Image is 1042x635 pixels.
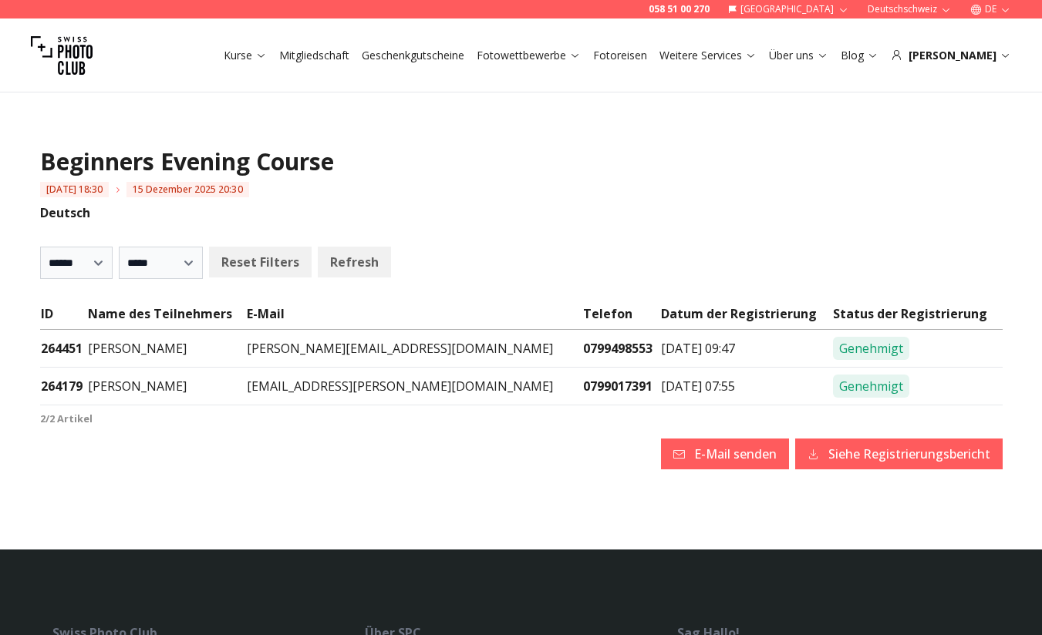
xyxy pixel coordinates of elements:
b: Reset Filters [221,253,299,271]
h1: Beginners Evening Course [40,148,1003,176]
button: Siehe Registrierungsbericht [795,438,1003,469]
p: Deutsch [40,203,1003,222]
button: Über uns [763,45,835,66]
a: Fotoreisen [593,48,647,63]
a: 058 51 00 270 [649,3,710,15]
a: Kurse [224,48,267,63]
button: Mitgliedschaft [273,45,356,66]
span: Genehmigt [833,375,909,398]
button: Blog [835,45,885,66]
a: Geschenkgutscheine [362,48,464,63]
button: Reset Filters [209,247,312,277]
td: Telefon [582,304,660,330]
button: Fotowettbewerbe [470,45,587,66]
span: Genehmigt [833,337,909,360]
a: Über uns [769,48,828,63]
div: [PERSON_NAME] [891,48,1011,63]
td: [DATE] 07:55 [660,368,832,405]
td: [PERSON_NAME] [87,368,247,405]
button: E-Mail senden [661,438,789,469]
td: [PERSON_NAME][EMAIL_ADDRESS][DOMAIN_NAME] [246,330,582,368]
button: Kurse [218,45,273,66]
td: 264179 [40,368,87,405]
button: Geschenkgutscheine [356,45,470,66]
b: 2 / 2 Artikel [40,412,93,425]
span: [DATE] 18:30 [40,182,109,197]
a: Weitere Services [659,48,757,63]
span: 15 Dezember 2025 20:30 [126,182,249,197]
a: Mitgliedschaft [279,48,349,63]
button: Refresh [318,247,391,277]
img: Swiss photo club [31,25,93,86]
a: 0799017391 [583,378,653,395]
button: Weitere Services [653,45,763,66]
a: Blog [841,48,878,63]
b: Refresh [330,253,379,271]
td: E-Mail [246,304,582,330]
a: Fotowettbewerbe [477,48,581,63]
td: Status der Registrierung [832,304,1003,330]
td: ID [40,304,87,330]
td: [PERSON_NAME] [87,330,247,368]
td: 264451 [40,330,87,368]
button: Fotoreisen [587,45,653,66]
td: Name des Teilnehmers [87,304,247,330]
td: [EMAIL_ADDRESS][PERSON_NAME][DOMAIN_NAME] [246,368,582,405]
td: [DATE] 09:47 [660,330,832,368]
a: 0799498553 [583,340,653,357]
td: Datum der Registrierung [660,304,832,330]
